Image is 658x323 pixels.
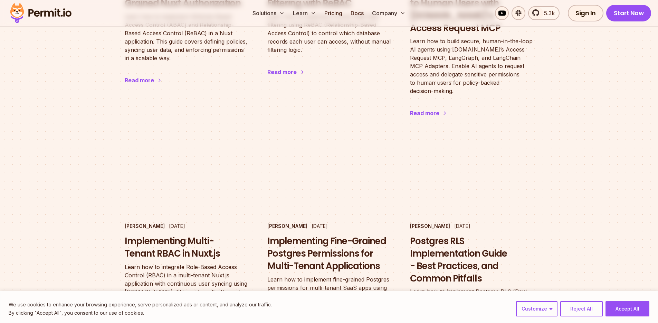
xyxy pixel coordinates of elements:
span: 5.3k [540,9,555,17]
div: Read more [410,109,439,117]
a: 5.3k [528,6,560,20]
img: Implementing Fine-Grained Postgres Permissions for Multi-Tenant Applications [267,150,391,220]
div: Read more [125,76,154,84]
h3: Implementing Fine-Grained Postgres Permissions for Multi-Tenant Applications [267,235,391,272]
div: Read more [267,68,297,76]
h3: Implementing Multi-Tenant RBAC in Nuxt.js [125,235,248,260]
p: Learn how to implement Prisma ORM data filtering using ReBAC (Relationship-Based Access Control) ... [267,12,391,54]
p: We use cookies to enhance your browsing experience, serve personalized ads or content, and analyz... [9,301,272,309]
button: Company [369,6,408,20]
p: By clicking "Accept All", you consent to our use of cookies. [9,309,272,317]
p: Learn how to integrate Role-Based Access Control (RBAC) in a multi-tenant Nuxt.js application wit... [125,263,248,313]
p: [PERSON_NAME] [410,223,450,230]
h3: Postgres RLS Implementation Guide - Best Practices, and Common Pitfalls [410,235,533,285]
button: Solutions [250,6,287,20]
button: Accept All [605,301,649,316]
p: Learn how to implement Attribute-Based Access Control (ABAC) and Relationship-Based Access Contro... [125,12,248,62]
a: Sign In [568,5,603,21]
time: [DATE] [454,223,470,229]
img: Postgres RLS Implementation Guide - Best Practices, and Common Pitfalls [410,150,533,220]
p: [PERSON_NAME] [267,223,307,230]
time: [DATE] [169,223,185,229]
a: Start Now [606,5,651,21]
a: Pricing [322,6,345,20]
time: [DATE] [312,223,328,229]
p: Learn how to implement fine-grained Postgres permissions for multi-tenant SaaS apps using roles, ... [267,275,391,317]
img: Implementing Multi-Tenant RBAC in Nuxt.js [125,150,248,220]
p: Learn how to build secure, human-in-the-loop AI agents using [DOMAIN_NAME]’s Access Request MCP, ... [410,37,533,95]
p: [PERSON_NAME] [125,223,165,230]
button: Learn [290,6,319,20]
img: Permit logo [7,1,75,25]
p: Learn how to implement Postgres RLS (Row Level Security) for secure, multi-tenant data access, in... [410,287,533,321]
button: Customize [516,301,557,316]
a: Docs [348,6,366,20]
button: Reject All [560,301,603,316]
